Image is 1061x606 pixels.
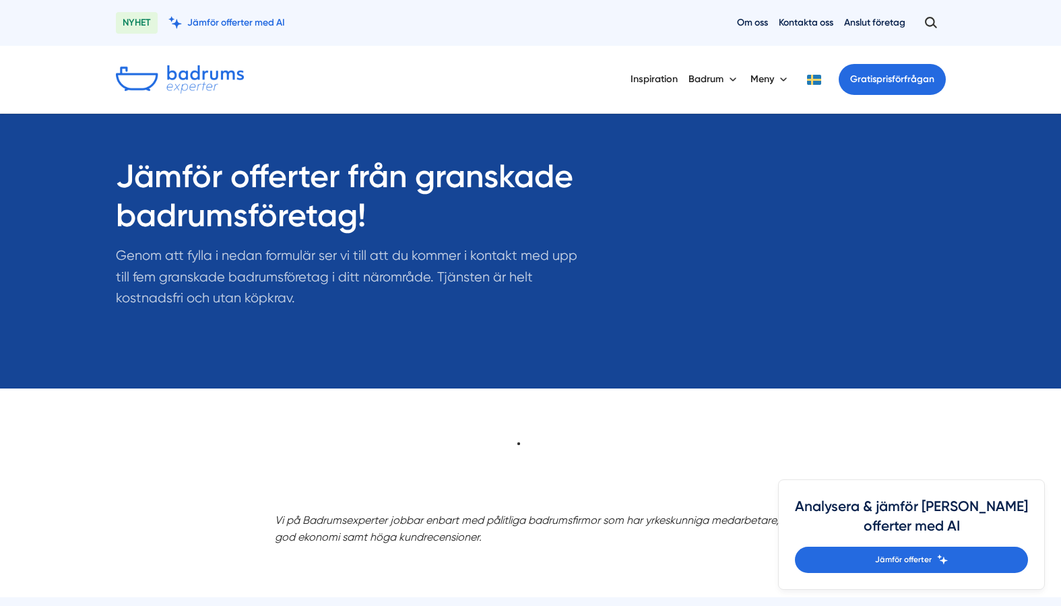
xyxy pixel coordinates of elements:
[116,65,244,94] img: Badrumsexperter.se logotyp
[688,62,740,97] button: Badrum
[795,547,1028,573] a: Jämför offerter
[839,64,946,95] a: Gratisprisförfrågan
[187,16,285,29] span: Jämför offerter med AI
[850,73,876,85] span: Gratis
[875,553,932,566] span: Jämför offerter
[795,496,1028,547] h4: Analysera & jämför [PERSON_NAME] offerter med AI
[779,16,833,29] a: Kontakta oss
[168,16,285,29] a: Jämför offerter med AI
[750,62,790,97] button: Meny
[116,157,591,245] h1: Jämför offerter från granskade badrumsföretag!
[275,514,779,543] em: Vi på Badrumsexperter jobbar enbart med pålitliga badrumsfirmor som har yrkeskunniga medarbetare,...
[631,62,678,96] a: Inspiration
[116,245,591,315] p: Genom att fylla i nedan formulär ser vi till att du kommer i kontakt med upp till fem granskade b...
[844,16,905,29] a: Anslut företag
[116,12,158,34] span: NYHET
[737,16,768,29] a: Om oss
